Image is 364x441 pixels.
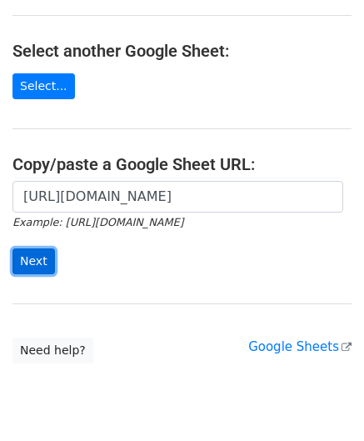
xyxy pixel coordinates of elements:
[12,181,343,213] input: Paste your Google Sheet URL here
[12,216,183,228] small: Example: [URL][DOMAIN_NAME]
[12,248,55,274] input: Next
[281,361,364,441] iframe: Chat Widget
[12,41,352,61] h4: Select another Google Sheet:
[248,339,352,354] a: Google Sheets
[12,73,75,99] a: Select...
[12,338,93,363] a: Need help?
[12,154,352,174] h4: Copy/paste a Google Sheet URL:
